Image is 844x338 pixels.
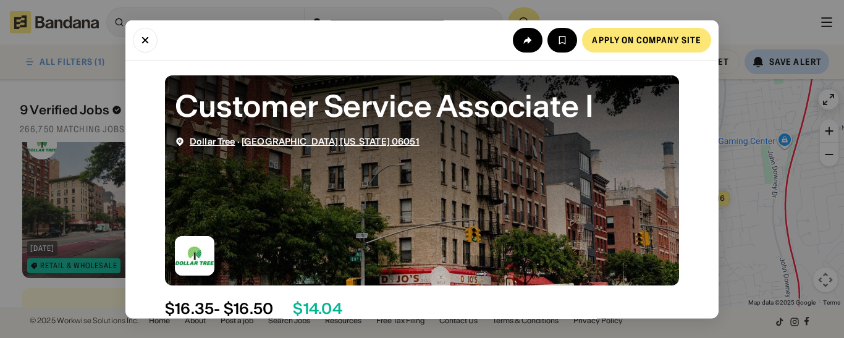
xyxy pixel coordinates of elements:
div: · [190,136,420,146]
div: $ 16.35 - $16.50 [165,300,273,318]
button: Close [133,27,158,52]
img: Dollar Tree logo [175,235,214,275]
div: $ 14.04 [293,300,342,318]
span: Dollar Tree [190,135,235,146]
div: Apply on company site [592,35,701,44]
span: [GEOGRAPHIC_DATA] [US_STATE] 06051 [242,135,420,146]
div: Customer Service Associate I [175,85,669,126]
